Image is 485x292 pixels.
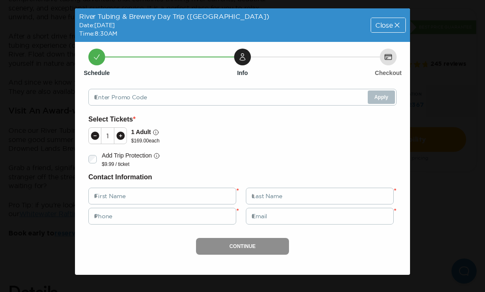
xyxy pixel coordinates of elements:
span: Close [375,22,393,28]
p: $ 169.00 each [131,137,160,144]
h6: Checkout [375,69,402,77]
span: Date: [DATE] [79,22,115,28]
div: 1 [101,132,114,139]
h6: Info [237,69,248,77]
p: Add Trip Protection [102,151,152,160]
span: Time: 8:30AM [79,30,117,37]
h6: Contact Information [88,172,397,183]
p: $9.99 / ticket [102,161,160,168]
h6: Schedule [84,69,110,77]
p: 1 Adult [131,127,151,137]
h6: Select Tickets [88,114,397,125]
span: River Tubing & Brewery Day Trip ([GEOGRAPHIC_DATA]) [79,13,269,20]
